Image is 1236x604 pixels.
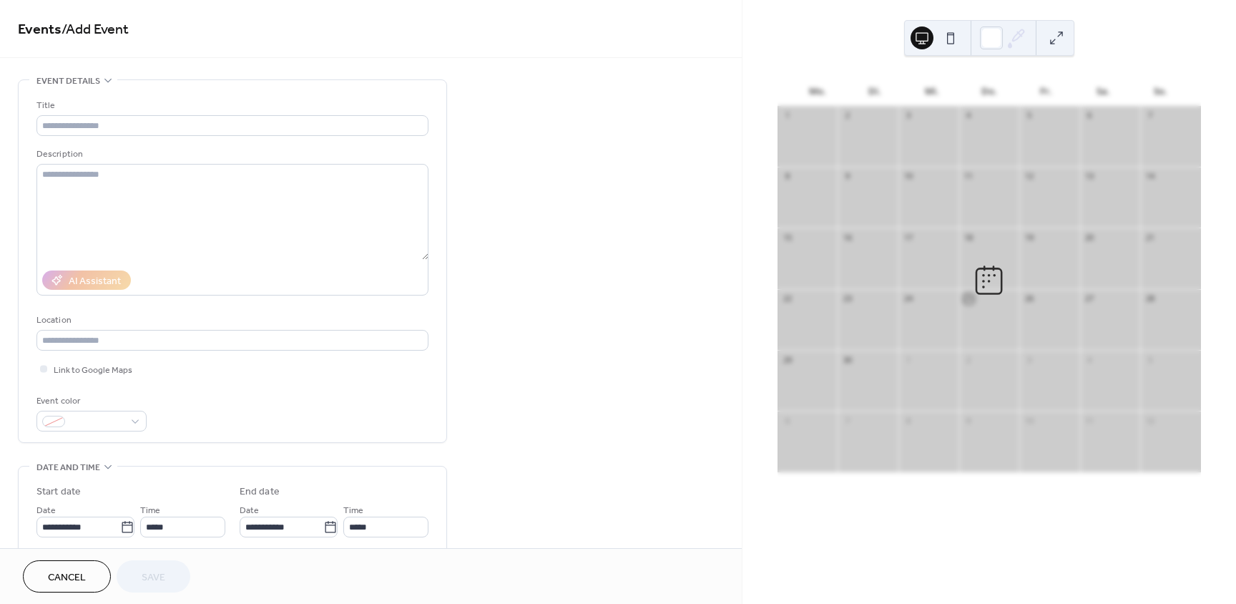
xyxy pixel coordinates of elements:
[36,394,144,409] div: Event color
[963,415,974,426] div: 9
[903,110,913,121] div: 3
[1084,354,1095,365] div: 4
[1075,77,1132,106] div: Sa.
[842,232,853,243] div: 16
[140,503,160,518] span: Time
[842,415,853,426] div: 7
[18,16,62,44] a: Events
[1084,415,1095,426] div: 11
[23,560,111,593] button: Cancel
[842,354,853,365] div: 30
[1132,77,1190,106] div: So.
[903,415,913,426] div: 8
[1084,293,1095,304] div: 27
[789,77,846,106] div: Mo.
[1024,354,1034,365] div: 3
[782,171,793,182] div: 8
[782,293,793,304] div: 22
[36,460,100,475] span: Date and time
[1084,171,1095,182] div: 13
[782,354,793,365] div: 29
[961,77,1018,106] div: Do.
[782,415,793,426] div: 6
[36,503,56,518] span: Date
[36,484,81,500] div: Start date
[846,77,903,106] div: Di.
[842,171,853,182] div: 9
[1084,110,1095,121] div: 6
[36,147,426,162] div: Description
[1024,110,1034,121] div: 5
[1024,232,1034,243] div: 19
[1018,77,1075,106] div: Fr.
[903,171,913,182] div: 10
[1084,232,1095,243] div: 20
[963,110,974,121] div: 4
[240,484,280,500] div: End date
[1144,293,1155,304] div: 28
[240,503,259,518] span: Date
[782,110,793,121] div: 1
[842,293,853,304] div: 23
[1144,415,1155,426] div: 12
[343,503,363,518] span: Time
[842,110,853,121] div: 2
[1024,415,1034,426] div: 10
[963,171,974,182] div: 11
[36,98,426,113] div: Title
[1144,110,1155,121] div: 7
[1024,171,1034,182] div: 12
[48,570,86,585] span: Cancel
[1024,293,1034,304] div: 26
[36,313,426,328] div: Location
[903,293,913,304] div: 24
[903,232,913,243] div: 17
[1144,171,1155,182] div: 14
[963,354,974,365] div: 2
[36,74,100,89] span: Event details
[62,16,129,44] span: / Add Event
[903,354,913,365] div: 1
[963,232,974,243] div: 18
[903,77,961,106] div: Mi.
[1144,354,1155,365] div: 5
[54,363,132,378] span: Link to Google Maps
[963,293,974,304] div: 25
[782,232,793,243] div: 15
[1144,232,1155,243] div: 21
